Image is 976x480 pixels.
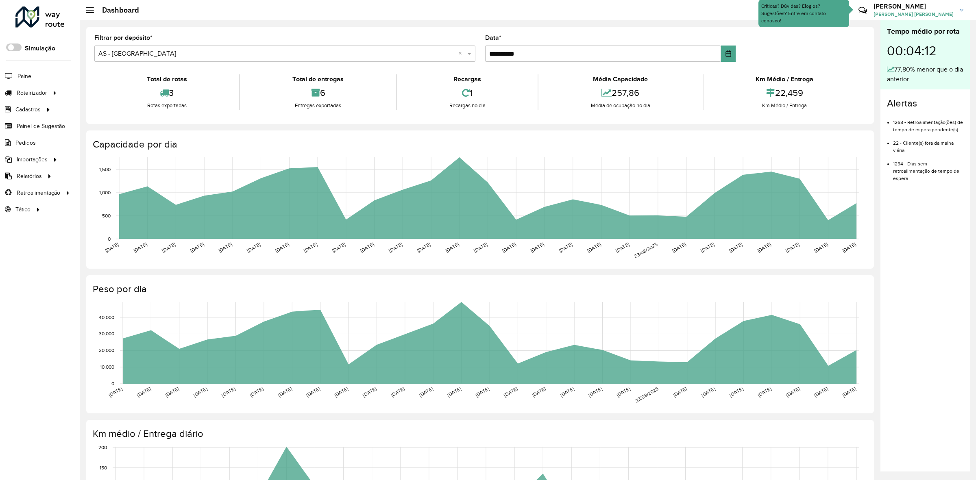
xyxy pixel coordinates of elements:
text: [DATE] [136,386,152,398]
text: 23/08/2025 [633,241,658,259]
text: 1,000 [99,190,111,195]
text: [DATE] [447,386,462,398]
text: [DATE] [757,386,772,398]
h4: Km médio / Entrega diário [93,428,866,440]
text: [DATE] [133,241,148,253]
text: [DATE] [700,241,715,253]
div: 1 [399,84,536,102]
text: [DATE] [249,386,264,398]
text: [DATE] [586,241,602,253]
text: [DATE] [104,241,120,253]
text: [DATE] [785,241,800,253]
text: 30,000 [99,331,114,337]
text: 0 [108,236,111,241]
label: Simulação [25,43,55,53]
text: [DATE] [416,241,431,253]
div: Entregas exportadas [242,102,394,110]
text: [DATE] [359,241,375,253]
text: [DATE] [277,386,293,398]
span: Importações [17,155,48,164]
text: 23/08/2025 [634,386,659,404]
text: [DATE] [728,241,743,253]
text: [DATE] [756,241,772,253]
text: 10,000 [100,364,114,369]
text: [DATE] [813,386,829,398]
span: Retroalimentação [17,189,60,197]
text: [DATE] [529,241,545,253]
text: 500 [102,213,111,218]
div: Recargas [399,74,536,84]
text: [DATE] [841,386,857,398]
div: Total de rotas [96,74,237,84]
text: 0 [111,381,114,386]
text: 1,500 [99,167,111,172]
h3: [PERSON_NAME] [874,2,954,10]
text: [DATE] [558,241,573,253]
span: Relatórios [17,172,42,180]
text: [DATE] [388,241,403,253]
div: Tempo médio por rota [887,26,963,37]
h4: Alertas [887,98,963,109]
text: [DATE] [559,386,575,398]
text: 40,000 [99,315,114,320]
text: [DATE] [616,386,631,398]
text: [DATE] [221,386,236,398]
text: [DATE] [813,241,829,253]
text: [DATE] [218,241,233,253]
div: Km Médio / Entrega [706,102,864,110]
text: [DATE] [444,241,460,253]
text: 200 [98,445,107,450]
li: 1268 - Retroalimentação(ões) de tempo de espera pendente(s) [893,113,963,133]
span: Painel de Sugestão [17,122,65,130]
div: 00:04:12 [887,37,963,65]
span: Roteirizador [17,89,47,97]
label: Filtrar por depósito [94,33,152,43]
div: 257,86 [540,84,700,102]
text: [DATE] [700,386,716,398]
text: [DATE] [305,386,321,398]
div: Recargas no dia [399,102,536,110]
text: [DATE] [331,241,346,253]
li: 1294 - Dias sem retroalimentação de tempo de espera [893,154,963,182]
a: Contato Rápido [854,2,871,19]
text: [DATE] [841,241,857,253]
div: 22,459 [706,84,864,102]
div: Média Capacidade [540,74,700,84]
text: [DATE] [189,241,205,253]
text: [DATE] [246,241,261,253]
text: [DATE] [503,386,518,398]
text: [DATE] [108,386,123,398]
div: 6 [242,84,394,102]
span: Painel [17,72,33,80]
div: Km Médio / Entrega [706,74,864,84]
div: Total de entregas [242,74,394,84]
text: [DATE] [164,386,180,398]
text: [DATE] [418,386,434,398]
span: Cadastros [15,105,41,114]
text: [DATE] [390,386,405,398]
text: [DATE] [362,386,377,398]
span: Clear all [458,49,465,59]
h4: Peso por dia [93,283,866,295]
text: [DATE] [501,241,517,253]
text: [DATE] [614,241,630,253]
h4: Capacidade por dia [93,139,866,150]
text: [DATE] [473,241,488,253]
span: Tático [15,205,30,214]
text: [DATE] [303,241,318,253]
text: [DATE] [475,386,490,398]
span: Pedidos [15,139,36,147]
text: 20,000 [99,348,114,353]
text: [DATE] [671,241,687,253]
div: Média de ocupação no dia [540,102,700,110]
text: [DATE] [274,241,290,253]
button: Choose Date [721,46,735,62]
text: [DATE] [192,386,208,398]
div: 3 [96,84,237,102]
text: [DATE] [785,386,801,398]
h2: Dashboard [94,6,139,15]
label: Data [485,33,501,43]
text: [DATE] [161,241,176,253]
text: [DATE] [672,386,688,398]
text: [DATE] [531,386,547,398]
